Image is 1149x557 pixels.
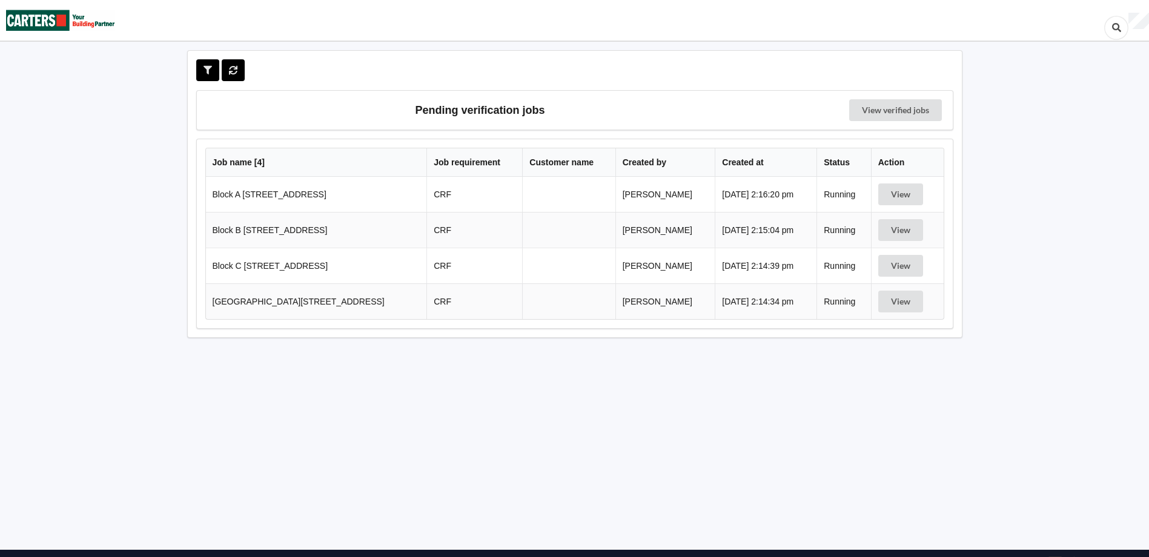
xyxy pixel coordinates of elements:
a: View [878,297,925,306]
td: Running [816,248,871,283]
td: [DATE] 2:16:20 pm [715,177,816,212]
button: View [878,183,923,205]
td: [PERSON_NAME] [615,283,715,319]
td: Running [816,177,871,212]
th: Job name [ 4 ] [206,148,427,177]
td: [GEOGRAPHIC_DATA][STREET_ADDRESS] [206,283,427,319]
th: Created by [615,148,715,177]
h3: Pending verification jobs [205,99,755,121]
td: Block B [STREET_ADDRESS] [206,212,427,248]
td: Running [816,283,871,319]
th: Customer name [522,148,615,177]
th: Action [871,148,944,177]
a: View [878,225,925,235]
th: Status [816,148,871,177]
td: [PERSON_NAME] [615,177,715,212]
td: CRF [426,177,522,212]
th: Created at [715,148,816,177]
button: View [878,219,923,241]
img: Carters [6,1,115,40]
td: Block C [STREET_ADDRESS] [206,248,427,283]
td: [DATE] 2:14:39 pm [715,248,816,283]
td: [DATE] 2:14:34 pm [715,283,816,319]
td: Running [816,212,871,248]
td: CRF [426,212,522,248]
td: Block A [STREET_ADDRESS] [206,177,427,212]
td: [DATE] 2:15:04 pm [715,212,816,248]
td: [PERSON_NAME] [615,212,715,248]
button: View [878,255,923,277]
td: CRF [426,248,522,283]
td: [PERSON_NAME] [615,248,715,283]
button: View [878,291,923,312]
td: CRF [426,283,522,319]
a: View verified jobs [849,99,942,121]
a: View [878,190,925,199]
th: Job requirement [426,148,522,177]
div: User Profile [1128,13,1149,30]
a: View [878,261,925,271]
